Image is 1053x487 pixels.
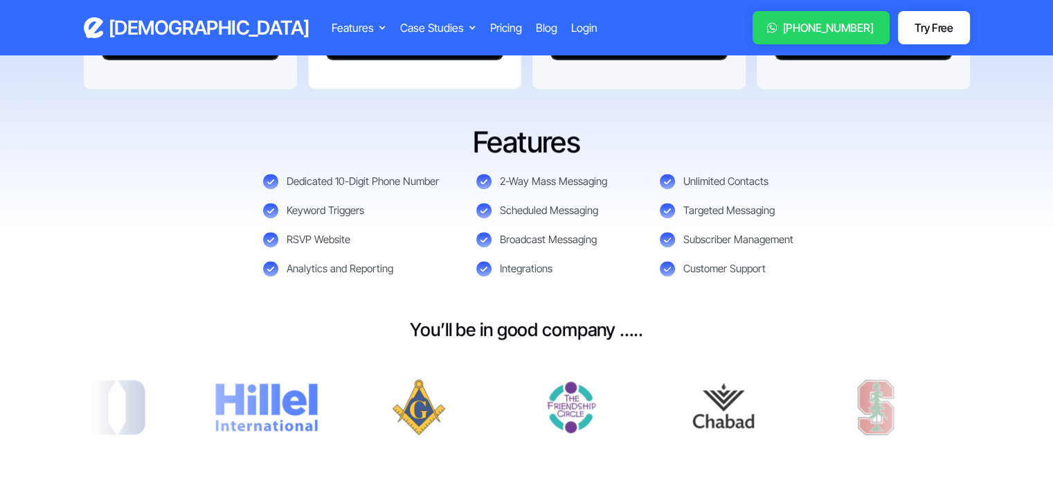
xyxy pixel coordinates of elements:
div: Features [332,19,374,36]
a: Try Free [898,11,969,44]
div: Broadcast Messaging [500,233,597,247]
div: Scheduled Messaging [500,204,598,218]
div: Integrations [500,262,552,276]
div: 2-Way Mass Messaging [500,175,607,188]
a: Login [571,19,597,36]
div: Keyword Triggers [287,204,364,218]
h5: You’ll be in good company ….. [410,318,642,342]
div: Case Studies [400,19,476,36]
div: RSVP Website [287,233,350,247]
div: Customer Support [683,262,766,276]
a: home [84,16,309,40]
div: Features [332,19,386,36]
a: Blog [536,19,557,36]
h3: [DEMOGRAPHIC_DATA] [109,16,309,40]
div: Subscriber Management [683,233,793,247]
div: Case Studies [400,19,464,36]
div: Dedicated 10-Digit Phone Number [287,175,439,188]
a: Pricing [490,19,522,36]
div: [PHONE_NUMBER] [783,19,874,36]
a: [PHONE_NUMBER] [753,11,890,44]
div: Analytics and Reporting [287,262,393,276]
div: Unlimited Contacts [683,175,768,188]
div: Targeted Messaging [683,204,775,218]
h3: Features [297,124,756,161]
